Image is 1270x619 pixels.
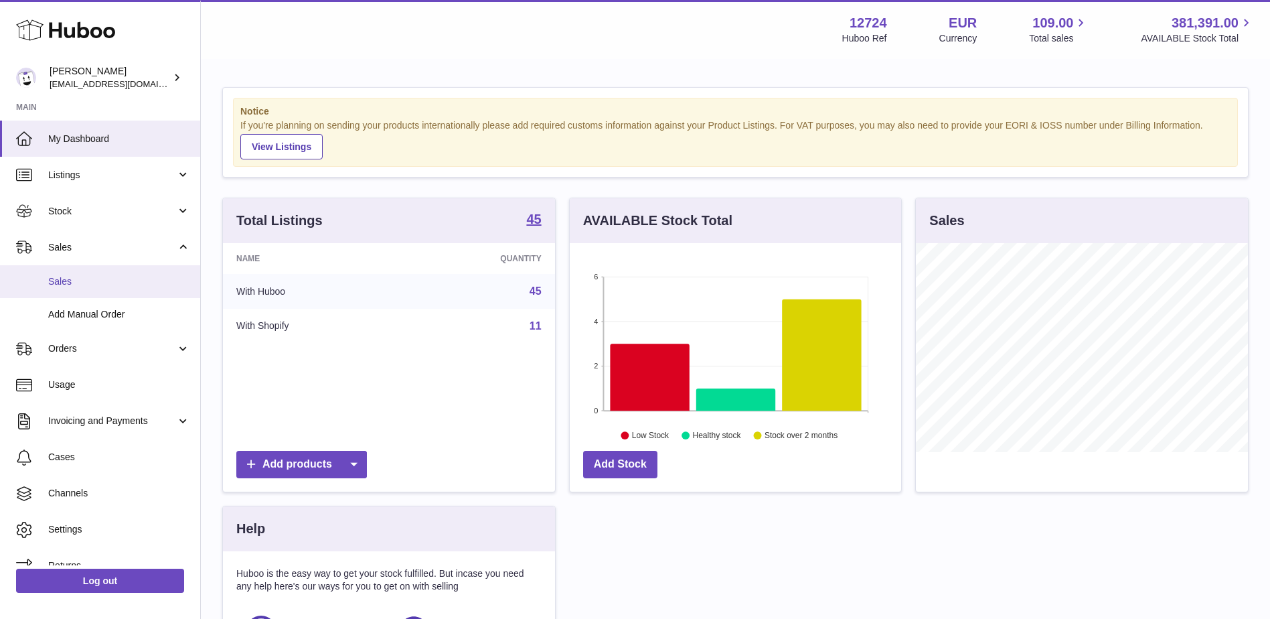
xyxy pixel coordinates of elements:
[594,362,598,370] text: 2
[240,134,323,159] a: View Listings
[223,309,402,344] td: With Shopify
[949,14,977,32] strong: EUR
[48,133,190,145] span: My Dashboard
[236,520,265,538] h3: Help
[842,32,887,45] div: Huboo Ref
[48,559,190,572] span: Returns
[16,569,184,593] a: Log out
[1172,14,1239,32] span: 381,391.00
[530,285,542,297] a: 45
[48,169,176,182] span: Listings
[240,119,1231,159] div: If you're planning on sending your products internationally please add required customs informati...
[240,105,1231,118] strong: Notice
[583,212,732,230] h3: AVAILABLE Stock Total
[594,407,598,415] text: 0
[526,212,541,228] a: 45
[50,65,170,90] div: [PERSON_NAME]
[48,308,190,321] span: Add Manual Order
[1141,14,1254,45] a: 381,391.00 AVAILABLE Stock Total
[850,14,887,32] strong: 12724
[594,318,598,326] text: 4
[1029,14,1089,45] a: 109.00 Total sales
[1032,14,1073,32] span: 109.00
[48,415,176,427] span: Invoicing and Payments
[594,273,598,281] text: 6
[1029,32,1089,45] span: Total sales
[1141,32,1254,45] span: AVAILABLE Stock Total
[16,68,36,88] img: internalAdmin-12724@internal.huboo.com
[48,451,190,464] span: Cases
[402,243,554,274] th: Quantity
[223,274,402,309] td: With Huboo
[765,431,838,440] text: Stock over 2 months
[50,78,197,89] span: [EMAIL_ADDRESS][DOMAIN_NAME]
[236,451,367,478] a: Add products
[48,241,176,254] span: Sales
[48,205,176,218] span: Stock
[48,275,190,288] span: Sales
[48,487,190,500] span: Channels
[632,431,669,440] text: Low Stock
[236,212,323,230] h3: Total Listings
[236,567,542,593] p: Huboo is the easy way to get your stock fulfilled. But incase you need any help here's our ways f...
[48,379,190,391] span: Usage
[526,212,541,226] strong: 45
[583,451,657,478] a: Add Stock
[692,431,741,440] text: Healthy stock
[530,320,542,332] a: 11
[223,243,402,274] th: Name
[929,212,964,230] h3: Sales
[48,342,176,355] span: Orders
[939,32,977,45] div: Currency
[48,523,190,536] span: Settings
